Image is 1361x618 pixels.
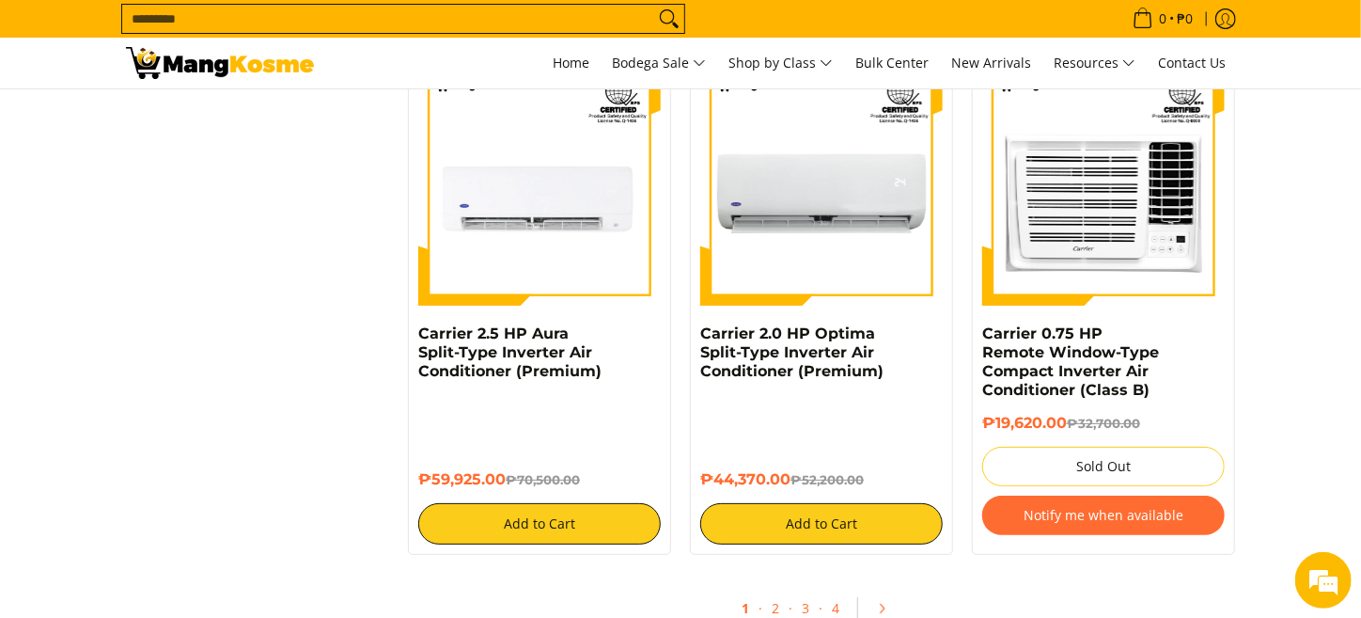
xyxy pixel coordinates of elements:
del: ₱32,700.00 [1067,416,1140,431]
span: Home [553,54,589,71]
span: · [790,599,793,617]
h6: ₱44,370.00 [700,470,943,489]
button: Sold Out [982,447,1225,486]
span: 0 [1156,12,1169,25]
span: Contact Us [1158,54,1226,71]
del: ₱70,500.00 [506,472,580,487]
button: Add to Cart [418,503,661,545]
span: · [820,599,823,617]
img: Bodega Sale Aircon l Mang Kosme: Home Appliances Warehouse Sale [126,47,314,79]
span: ₱0 [1174,12,1196,25]
a: Carrier 0.75 HP Remote Window-Type Compact Inverter Air Conditioner (Class B) [982,325,1159,399]
div: Minimize live chat window [308,9,353,55]
del: ₱52,200.00 [790,472,864,487]
a: Bulk Center [846,38,938,88]
img: Carrier 2.5 HP Aura Split-Type Inverter Air Conditioner (Premium) [418,63,661,306]
a: Shop by Class [719,38,842,88]
a: Resources [1044,38,1145,88]
button: Search [654,5,684,33]
a: Bodega Sale [602,38,715,88]
a: Home [543,38,599,88]
span: New Arrivals [951,54,1031,71]
span: Bodega Sale [612,52,706,75]
img: Carrier 0.75 HP Remote Window-Type Compact Inverter Air Conditioner (Class B) [982,63,1225,306]
div: Chat with us now [98,105,316,130]
a: New Arrivals [942,38,1040,88]
h6: ₱19,620.00 [982,414,1225,433]
h6: ₱59,925.00 [418,470,661,489]
span: We're online! [109,187,259,377]
a: Carrier 2.0 HP Optima Split-Type Inverter Air Conditioner (Premium) [700,325,884,380]
a: Contact Us [1149,38,1235,88]
button: Add to Cart [700,503,943,545]
span: · [759,599,763,617]
span: Bulk Center [855,54,929,71]
nav: Main Menu [333,38,1235,88]
img: Carrier 2.0 HP Optima Split-Type Inverter Air Conditioner (Premium) [700,63,943,306]
span: • [1127,8,1198,29]
span: Shop by Class [728,52,833,75]
button: Notify me when available [982,496,1225,535]
a: Carrier 2.5 HP Aura Split-Type Inverter Air Conditioner (Premium) [418,325,602,380]
span: Resources [1054,52,1135,75]
textarea: Type your message and hit 'Enter' [9,415,358,481]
